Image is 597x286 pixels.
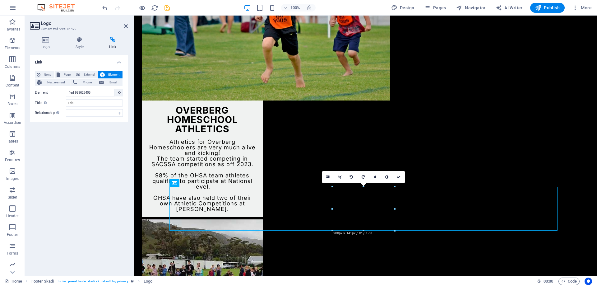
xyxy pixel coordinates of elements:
span: AI Writer [496,5,523,11]
h4: Link [30,55,128,66]
button: save [163,4,171,12]
p: Elements [5,45,21,50]
span: Publish [535,5,560,11]
span: More [572,5,592,11]
a: Greyscale [381,171,393,183]
nav: breadcrumb [31,278,153,285]
span: : [548,279,549,284]
h4: Link [98,37,128,50]
div: Design (Ctrl+Alt+Y) [389,3,417,13]
button: undo [101,4,109,12]
a: Blur [369,171,381,183]
a: Confirm ( Ctrl ⏎ ) [393,171,405,183]
input: Title [66,99,123,107]
button: reload [151,4,158,12]
a: Crop mode [334,171,346,183]
label: Relationship [35,109,66,117]
button: Phone [71,79,97,86]
span: 00 00 [544,278,553,285]
label: Element [35,89,66,96]
p: Columns [5,64,20,69]
button: None [35,71,54,78]
button: Usercentrics [585,278,592,285]
label: Title [35,99,66,107]
span: Pages [424,5,446,11]
a: Select files from the file manager, stock photos, or upload file(s) [322,171,334,183]
p: Content [6,83,19,88]
span: . footer .preset-footer-skadi-v2-default .bg-primary [57,278,129,285]
span: Phone [79,79,95,86]
button: Design [389,3,417,13]
input: No element chosen [66,89,115,96]
button: Email [97,79,123,86]
a: Rotate left 90° [346,171,358,183]
button: Publish [530,3,565,13]
h4: Logo [30,37,64,50]
span: Email [106,79,121,86]
i: This element is a customizable preset [131,279,134,283]
span: None [42,71,53,78]
button: Pages [422,3,448,13]
p: Accordion [4,120,21,125]
span: Element [107,71,121,78]
span: Navigator [456,5,486,11]
h6: 100% [290,4,300,12]
span: Click to select. Double-click to edit [144,278,152,285]
img: Editor Logo [36,4,82,12]
a: Click to cancel selection. Double-click to open Pages [5,278,22,285]
p: Header [6,213,19,218]
i: Save (Ctrl+S) [164,4,171,12]
p: Features [5,157,20,162]
p: Boxes [7,101,18,106]
i: Undo: Change link (Ctrl+Z) [101,4,109,12]
button: External [74,71,98,78]
h3: Element #ed-999184479 [41,26,115,32]
button: 100% [281,4,303,12]
p: Forms [7,251,18,256]
button: Page [55,71,74,78]
a: Rotate right 90° [358,171,369,183]
button: More [570,3,594,13]
span: Design [391,5,414,11]
span: External [82,71,96,78]
h2: Logo [41,21,128,26]
button: Next element [35,79,71,86]
h6: Session time [537,278,553,285]
button: Navigator [454,3,488,13]
p: Footer [7,232,18,237]
span: Click to select. Double-click to edit [31,278,54,285]
h4: Style [64,37,98,50]
button: Code [558,278,580,285]
i: On resize automatically adjust zoom level to fit chosen device. [307,5,312,11]
button: AI Writer [493,3,525,13]
i: Reload page [151,4,158,12]
p: Slider [8,195,17,200]
button: Element [98,71,123,78]
p: Images [6,176,19,181]
p: Tables [7,139,18,144]
span: Page [62,71,72,78]
span: Code [561,278,577,285]
span: Next element [44,79,69,86]
p: Favorites [4,27,20,32]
